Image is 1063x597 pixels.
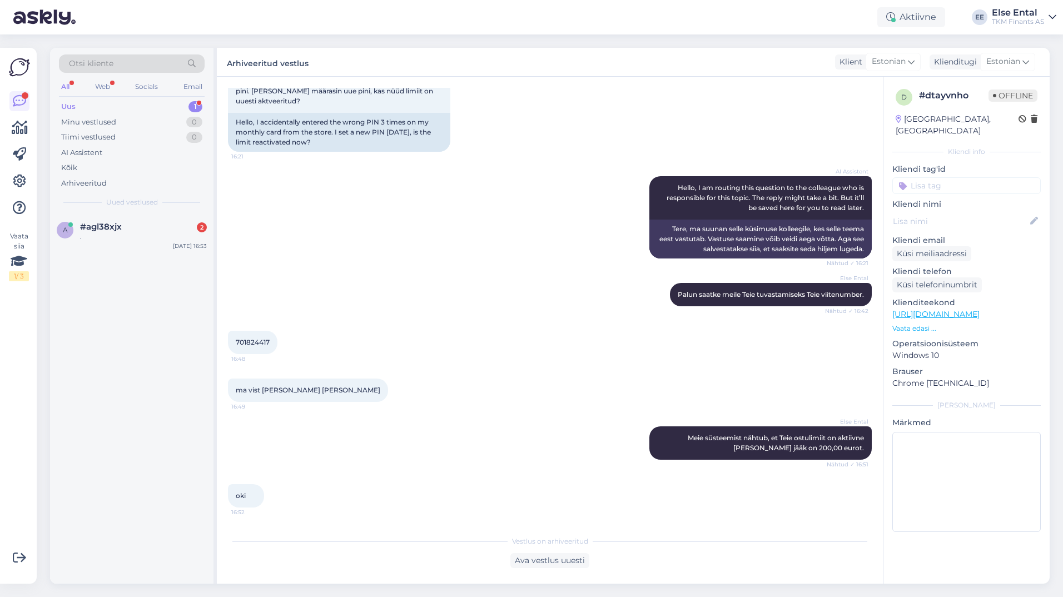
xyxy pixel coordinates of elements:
[992,8,1044,17] div: Else Ental
[227,54,309,69] label: Arhiveeritud vestlus
[901,93,907,101] span: d
[69,58,113,69] span: Otsi kliente
[236,386,380,394] span: ma vist [PERSON_NAME] [PERSON_NAME]
[827,259,868,267] span: Nähtud ✓ 16:21
[133,79,160,94] div: Socials
[892,266,1041,277] p: Kliendi telefon
[892,198,1041,210] p: Kliendi nimi
[892,377,1041,389] p: Chrome [TECHNICAL_ID]
[80,232,207,242] div: .
[678,290,864,298] span: Palun saatke meile Teie tuvastamiseks Teie viitenumber.
[986,56,1020,68] span: Estonian
[61,147,102,158] div: AI Assistent
[896,113,1019,137] div: [GEOGRAPHIC_DATA], [GEOGRAPHIC_DATA]
[892,366,1041,377] p: Brauser
[512,536,588,546] span: Vestlus on arhiveeritud
[827,274,868,282] span: Else Ental
[992,17,1044,26] div: TKM Finants AS
[892,350,1041,361] p: Windows 10
[892,177,1041,194] input: Lisa tag
[236,338,270,346] span: 701824417
[972,9,987,25] div: EE
[688,434,866,452] span: Meie süsteemist nähtub, et Teie ostulimiit on aktiivne [PERSON_NAME] jääk on 200,00 eurot.
[61,132,116,143] div: Tiimi vestlused
[919,89,989,102] div: # dtayvnho
[61,117,116,128] div: Minu vestlused
[106,197,158,207] span: Uued vestlused
[992,8,1056,26] a: Else EntalTKM Finants AS
[835,56,862,68] div: Klient
[181,79,205,94] div: Email
[510,553,589,568] div: Ava vestlus uuesti
[9,231,29,281] div: Vaata siia
[80,222,122,232] span: #agl38xjx
[892,163,1041,175] p: Kliendi tag'id
[61,101,76,112] div: Uus
[236,77,443,105] span: tere, ma panin poest parterkaardi kuukaardile ekslikult 3x vale pini. [PERSON_NAME] määrasin uue ...
[930,56,977,68] div: Klienditugi
[173,242,207,250] div: [DATE] 16:53
[197,222,207,232] div: 2
[231,355,273,363] span: 16:48
[877,7,945,27] div: Aktiivne
[892,246,971,261] div: Küsi meiliaadressi
[93,79,112,94] div: Web
[892,417,1041,429] p: Märkmed
[188,101,202,112] div: 1
[892,147,1041,157] div: Kliendi info
[667,183,866,212] span: Hello, I am routing this question to the colleague who is responsible for this topic. The reply m...
[231,402,273,411] span: 16:49
[827,417,868,426] span: Else Ental
[892,297,1041,309] p: Klienditeekond
[231,508,273,516] span: 16:52
[892,400,1041,410] div: [PERSON_NAME]
[59,79,72,94] div: All
[892,277,982,292] div: Küsi telefoninumbrit
[9,57,30,78] img: Askly Logo
[186,117,202,128] div: 0
[892,309,980,319] a: [URL][DOMAIN_NAME]
[231,152,273,161] span: 16:21
[61,162,77,173] div: Kõik
[989,89,1037,102] span: Offline
[893,215,1028,227] input: Lisa nimi
[63,226,68,234] span: a
[9,271,29,281] div: 1 / 3
[892,338,1041,350] p: Operatsioonisüsteem
[61,178,107,189] div: Arhiveeritud
[892,235,1041,246] p: Kliendi email
[825,307,868,315] span: Nähtud ✓ 16:42
[186,132,202,143] div: 0
[892,324,1041,334] p: Vaata edasi ...
[827,460,868,469] span: Nähtud ✓ 16:51
[649,220,872,258] div: Tere, ma suunan selle küsimuse kolleegile, kes selle teema eest vastutab. Vastuse saamine võib ve...
[872,56,906,68] span: Estonian
[228,113,450,152] div: Hello, I accidentally entered the wrong PIN 3 times on my monthly card from the store. I set a ne...
[827,167,868,176] span: AI Assistent
[236,491,246,500] span: oki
